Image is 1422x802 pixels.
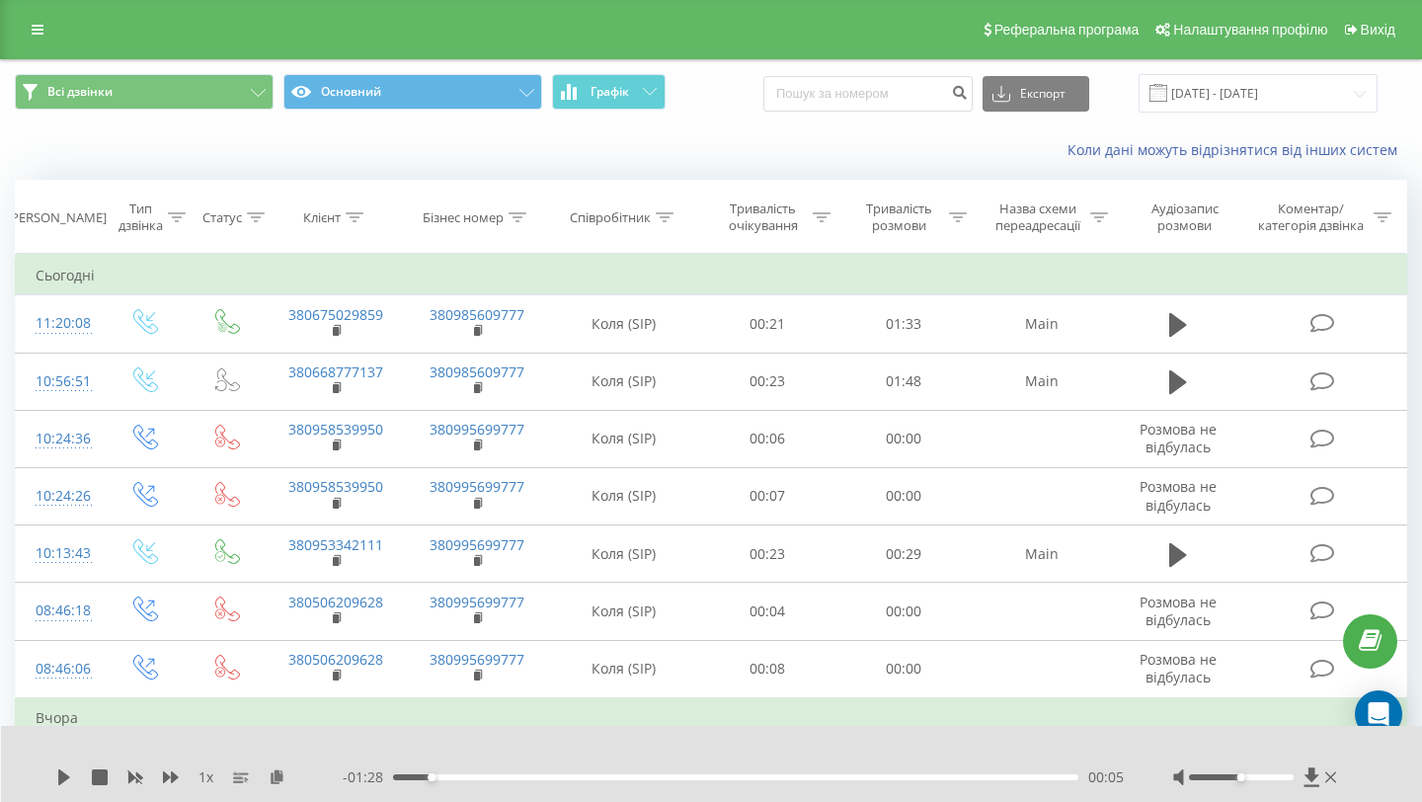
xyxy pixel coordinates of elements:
span: 00:05 [1088,767,1124,787]
div: Статус [202,209,242,226]
div: 08:46:06 [36,650,83,688]
td: Коля (SIP) [548,410,700,467]
div: Тривалість очікування [718,200,809,234]
td: 00:04 [700,583,836,640]
div: Клієнт [303,209,341,226]
div: Бізнес номер [423,209,504,226]
a: 380995699777 [430,593,524,611]
div: Open Intercom Messenger [1355,690,1402,738]
td: Сьогодні [16,256,1407,295]
span: Реферальна програма [994,22,1140,38]
div: Тривалість розмови [853,200,944,234]
td: Коля (SIP) [548,583,700,640]
div: 10:13:43 [36,534,83,573]
td: Main [972,295,1113,353]
div: Accessibility label [428,773,435,781]
td: 00:00 [835,583,972,640]
a: 380506209628 [288,593,383,611]
span: Вихід [1361,22,1395,38]
td: 00:08 [700,640,836,698]
button: Основний [283,74,542,110]
span: 1 x [198,767,213,787]
div: 10:24:26 [36,477,83,516]
td: 01:33 [835,295,972,353]
div: 10:56:51 [36,362,83,401]
div: [PERSON_NAME] [7,209,107,226]
div: Назва схеми переадресації [989,200,1085,234]
td: Коля (SIP) [548,467,700,524]
div: 10:24:36 [36,420,83,458]
td: Main [972,525,1113,583]
div: Тип дзвінка [118,200,163,234]
span: Розмова не відбулась [1140,420,1217,456]
button: Всі дзвінки [15,74,274,110]
td: 01:48 [835,353,972,410]
a: 380958539950 [288,477,383,496]
div: Коментар/категорія дзвінка [1253,200,1369,234]
td: Main [972,353,1113,410]
span: Графік [591,85,629,99]
td: 00:23 [700,525,836,583]
td: 00:00 [835,410,972,467]
span: - 01:28 [343,767,393,787]
a: 380985609777 [430,362,524,381]
td: 00:07 [700,467,836,524]
button: Експорт [983,76,1089,112]
td: 00:06 [700,410,836,467]
td: 00:21 [700,295,836,353]
a: 380995699777 [430,477,524,496]
span: Всі дзвінки [47,84,113,100]
div: Accessibility label [1237,773,1245,781]
button: Графік [552,74,666,110]
a: 380953342111 [288,535,383,554]
td: 00:29 [835,525,972,583]
td: Коля (SIP) [548,525,700,583]
td: Коля (SIP) [548,353,700,410]
span: Розмова не відбулась [1140,477,1217,514]
td: 00:23 [700,353,836,410]
a: 380995699777 [430,650,524,669]
a: Коли дані можуть відрізнятися вiд інших систем [1067,140,1407,159]
td: 00:00 [835,640,972,698]
td: 00:00 [835,467,972,524]
a: 380958539950 [288,420,383,439]
div: Співробітник [570,209,651,226]
td: Вчора [16,698,1407,738]
a: 380985609777 [430,305,524,324]
span: Налаштування профілю [1173,22,1327,38]
div: 08:46:18 [36,592,83,630]
td: Коля (SIP) [548,295,700,353]
a: 380506209628 [288,650,383,669]
span: Розмова не відбулась [1140,593,1217,629]
a: 380995699777 [430,535,524,554]
a: 380995699777 [430,420,524,439]
td: Коля (SIP) [548,640,700,698]
span: Розмова не відбулась [1140,650,1217,686]
div: 11:20:08 [36,304,83,343]
a: 380675029859 [288,305,383,324]
input: Пошук за номером [763,76,973,112]
div: Аудіозапис розмови [1131,200,1238,234]
a: 380668777137 [288,362,383,381]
